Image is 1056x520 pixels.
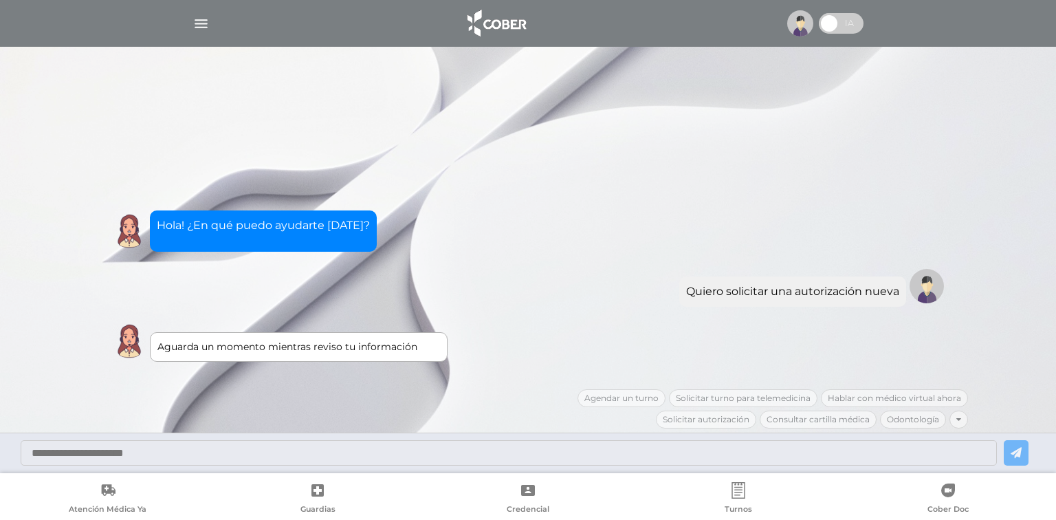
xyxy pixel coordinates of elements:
p: Hola! ¿En qué puedo ayudarte [DATE]? [157,217,370,234]
span: Credencial [507,504,549,517]
img: Tu imagen [910,269,944,303]
a: Credencial [423,482,633,517]
a: Cober Doc [843,482,1053,517]
a: Guardias [213,482,423,517]
span: Turnos [725,504,752,517]
a: Atención Médica Ya [3,482,213,517]
span: Cober Doc [927,504,969,517]
div: Aguarda un momento mientras reviso tu información [157,340,440,354]
img: Cober_menu-lines-white.svg [192,15,210,32]
span: Guardias [300,504,335,517]
img: profile-placeholder.svg [787,10,813,36]
span: Atención Médica Ya [69,504,146,517]
img: Cober IA [112,214,146,248]
img: logo_cober_home-white.png [460,7,532,40]
img: Cober IA [112,324,146,358]
div: Quiero solicitar una autorización nueva [686,283,899,300]
a: Turnos [633,482,844,517]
